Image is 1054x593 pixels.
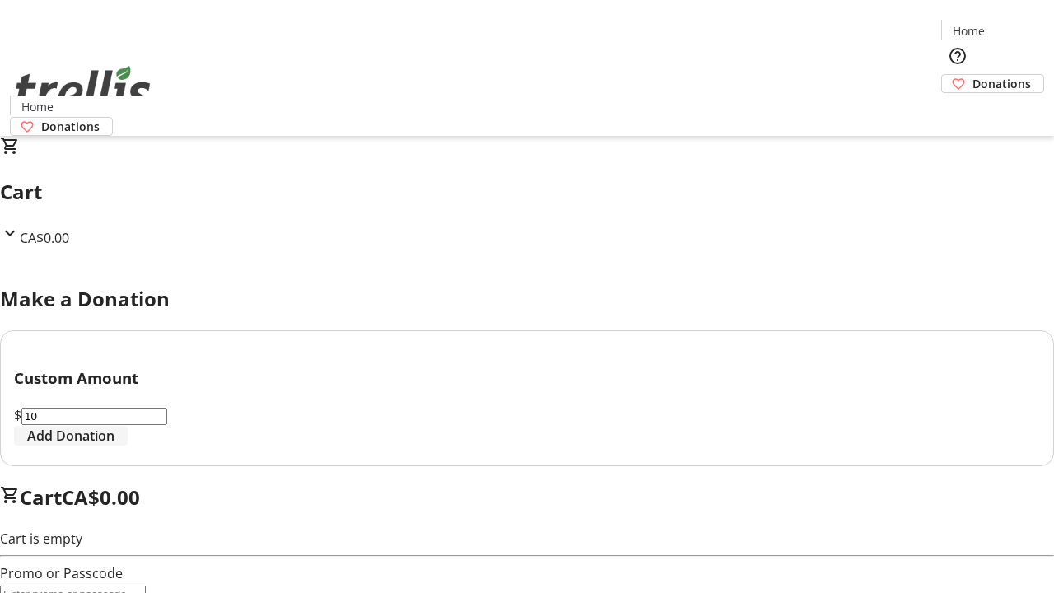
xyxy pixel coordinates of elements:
[14,406,21,424] span: $
[14,367,1040,390] h3: Custom Amount
[14,426,128,446] button: Add Donation
[941,40,974,72] button: Help
[11,98,63,115] a: Home
[21,98,54,115] span: Home
[21,408,167,425] input: Donation Amount
[20,229,69,247] span: CA$0.00
[27,426,114,446] span: Add Donation
[972,75,1031,92] span: Donations
[942,22,995,40] a: Home
[941,74,1044,93] a: Donations
[941,93,974,126] button: Cart
[953,22,985,40] span: Home
[41,118,100,135] span: Donations
[10,117,113,136] a: Donations
[10,48,156,130] img: Orient E2E Organization ogg90yEZhJ's Logo
[62,483,140,511] span: CA$0.00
